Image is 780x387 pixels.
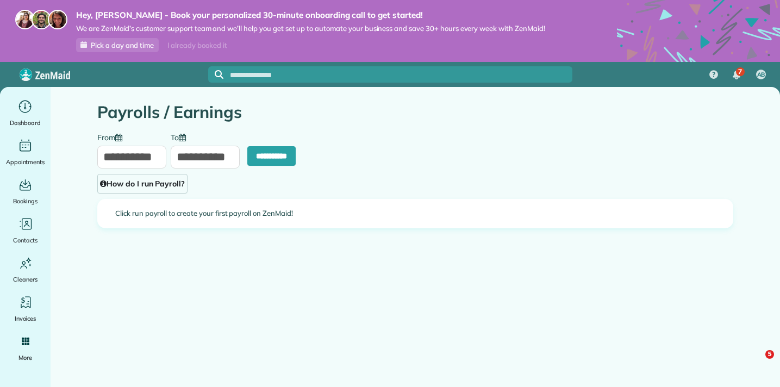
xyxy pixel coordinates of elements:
h1: Payrolls / Earnings [97,103,733,121]
strong: Hey, [PERSON_NAME] - Book your personalized 30-minute onboarding call to get started! [76,10,545,21]
svg: Focus search [215,70,223,79]
div: I already booked it [161,39,233,52]
span: Invoices [15,313,36,324]
label: From [97,132,128,141]
a: Cleaners [4,254,46,285]
span: Cleaners [13,274,38,285]
img: jorge-587dff0eeaa6aab1f244e6dc62b8924c3b6ad411094392a53c71c6c4a576187d.jpg [32,10,51,29]
a: Invoices [4,294,46,324]
label: To [171,132,191,141]
span: Bookings [13,196,38,207]
span: Contacts [13,235,38,246]
a: Contacts [4,215,46,246]
img: maria-72a9807cf96188c08ef61303f053569d2e2a8a1cde33d635c8a3ac13582a053d.jpg [15,10,35,29]
span: Pick a day and time [91,41,154,49]
span: 5 [765,350,774,359]
nav: Main [701,62,780,87]
span: AB [757,71,765,79]
img: michelle-19f622bdf1676172e81f8f8fba1fb50e276960ebfe0243fe18214015130c80e4.jpg [48,10,67,29]
a: Pick a day and time [76,38,159,52]
a: How do I run Payroll? [97,174,188,193]
a: Bookings [4,176,46,207]
span: Appointments [6,157,45,167]
a: Dashboard [4,98,46,128]
div: 7 unread notifications [725,63,748,87]
span: We are ZenMaid’s customer support team and we’ll help you get set up to automate your business an... [76,24,545,33]
span: 7 [738,67,742,76]
button: Focus search [208,70,223,79]
iframe: Intercom live chat [743,350,769,376]
a: Appointments [4,137,46,167]
span: Dashboard [10,117,41,128]
span: More [18,352,32,363]
div: Click run payroll to create your first payroll on ZenMaid! [98,199,733,228]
